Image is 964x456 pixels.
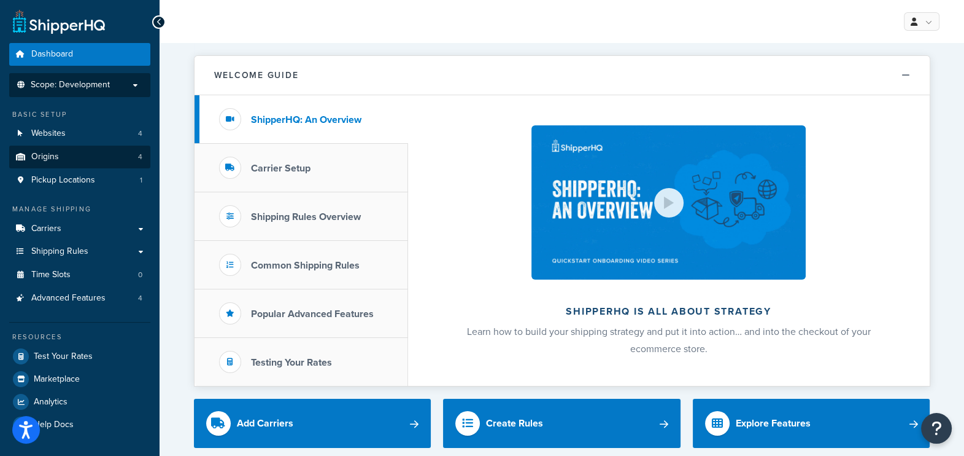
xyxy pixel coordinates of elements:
[251,163,310,174] h3: Carrier Setup
[9,264,150,286] a: Time Slots0
[9,146,150,168] li: Origins
[9,287,150,310] a: Advanced Features4
[9,146,150,168] a: Origins4
[9,287,150,310] li: Advanced Features
[194,399,431,448] a: Add Carriers
[251,114,361,125] h3: ShipperHQ: An Overview
[251,309,374,320] h3: Popular Advanced Features
[31,80,110,90] span: Scope: Development
[138,128,142,139] span: 4
[34,374,80,385] span: Marketplace
[138,293,142,304] span: 4
[140,175,142,186] span: 1
[31,270,71,280] span: Time Slots
[9,43,150,66] a: Dashboard
[9,122,150,145] li: Websites
[31,152,59,162] span: Origins
[9,218,150,240] a: Carriers
[9,109,150,120] div: Basic Setup
[138,270,142,280] span: 0
[441,306,897,317] h2: ShipperHQ is all about strategy
[467,324,871,356] span: Learn how to build your shipping strategy and put it into action… and into the checkout of your e...
[34,397,67,407] span: Analytics
[214,71,299,80] h2: Welcome Guide
[9,332,150,342] div: Resources
[9,169,150,192] li: Pickup Locations
[9,368,150,390] a: Marketplace
[693,399,930,448] a: Explore Features
[9,414,150,436] a: Help Docs
[31,293,106,304] span: Advanced Features
[251,357,332,368] h3: Testing Your Rates
[9,345,150,368] a: Test Your Rates
[251,260,360,271] h3: Common Shipping Rules
[9,122,150,145] a: Websites4
[31,49,73,60] span: Dashboard
[921,413,952,444] button: Open Resource Center
[31,224,61,234] span: Carriers
[251,211,361,222] h3: Shipping Rules Overview
[34,420,74,430] span: Help Docs
[736,415,811,432] div: Explore Features
[34,352,93,362] span: Test Your Rates
[9,204,150,214] div: Manage Shipping
[31,246,88,257] span: Shipping Rules
[195,56,930,95] button: Welcome Guide
[9,169,150,192] a: Pickup Locations1
[531,125,805,280] img: ShipperHQ is all about strategy
[9,240,150,263] a: Shipping Rules
[443,399,681,448] a: Create Rules
[486,415,543,432] div: Create Rules
[237,415,293,432] div: Add Carriers
[9,391,150,413] a: Analytics
[31,128,66,139] span: Websites
[31,175,95,186] span: Pickup Locations
[138,152,142,162] span: 4
[9,264,150,286] li: Time Slots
